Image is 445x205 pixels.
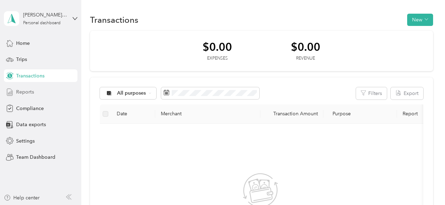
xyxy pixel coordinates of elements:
[291,41,320,53] div: $0.00
[16,153,55,161] span: Team Dashboard
[329,111,351,117] span: Purpose
[16,56,27,63] span: Trips
[16,121,46,128] span: Data exports
[117,91,146,96] span: All purposes
[90,16,138,23] h1: Transactions
[407,14,433,26] button: New
[4,194,40,201] button: Help center
[16,88,34,96] span: Reports
[356,87,387,100] button: Filters
[16,72,44,80] span: Transactions
[406,166,445,205] iframe: Everlance-gr Chat Button Frame
[155,104,260,124] th: Merchant
[111,104,155,124] th: Date
[23,11,67,19] div: [PERSON_NAME] [PERSON_NAME] III
[16,105,44,112] span: Compliance
[291,55,320,62] div: Revenue
[23,21,61,25] div: Personal dashboard
[203,55,232,62] div: Expenses
[260,104,323,124] th: Transaction Amount
[391,87,423,100] button: Export
[16,137,35,145] span: Settings
[203,41,232,53] div: $0.00
[16,40,30,47] span: Home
